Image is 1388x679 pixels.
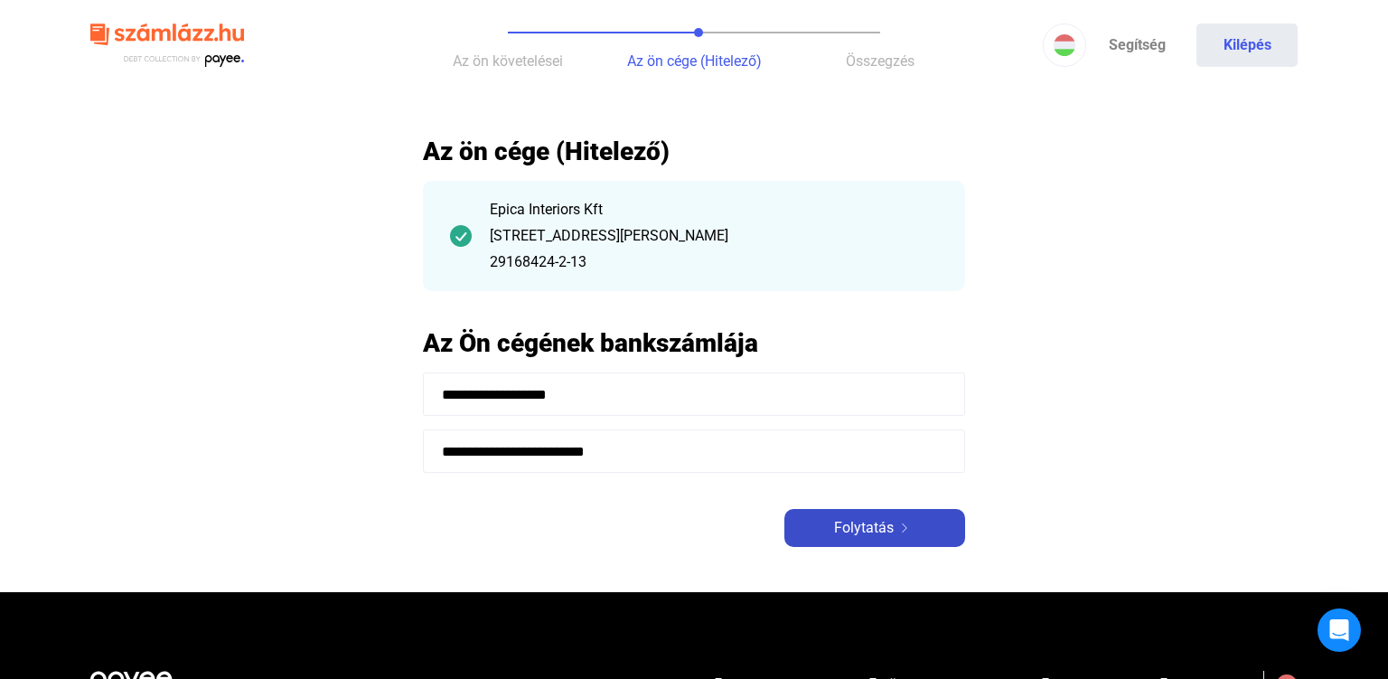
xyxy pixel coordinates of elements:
[834,517,894,539] span: Folytatás
[1086,24,1187,67] a: Segítség
[490,199,938,221] div: Epica Interiors Kft
[894,523,915,533] img: arrow-right-white
[490,251,938,273] div: 29168424-2-13
[490,225,938,247] div: [STREET_ADDRESS][PERSON_NAME]
[90,16,244,75] img: szamlazzhu-logo
[1043,24,1086,67] button: HU
[423,327,965,359] h2: Az Ön cégének bankszámlája
[423,136,965,167] h2: Az ön cége (Hitelező)
[784,509,965,547] button: Folytatásarrow-right-white
[627,52,762,70] span: Az ön cége (Hitelező)
[846,52,914,70] span: Összegzés
[1196,24,1298,67] button: Kilépés
[453,52,563,70] span: Az ön követelései
[450,225,472,247] img: checkmark-darker-green-circle
[1054,34,1075,56] img: HU
[1318,608,1361,652] div: Open Intercom Messenger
